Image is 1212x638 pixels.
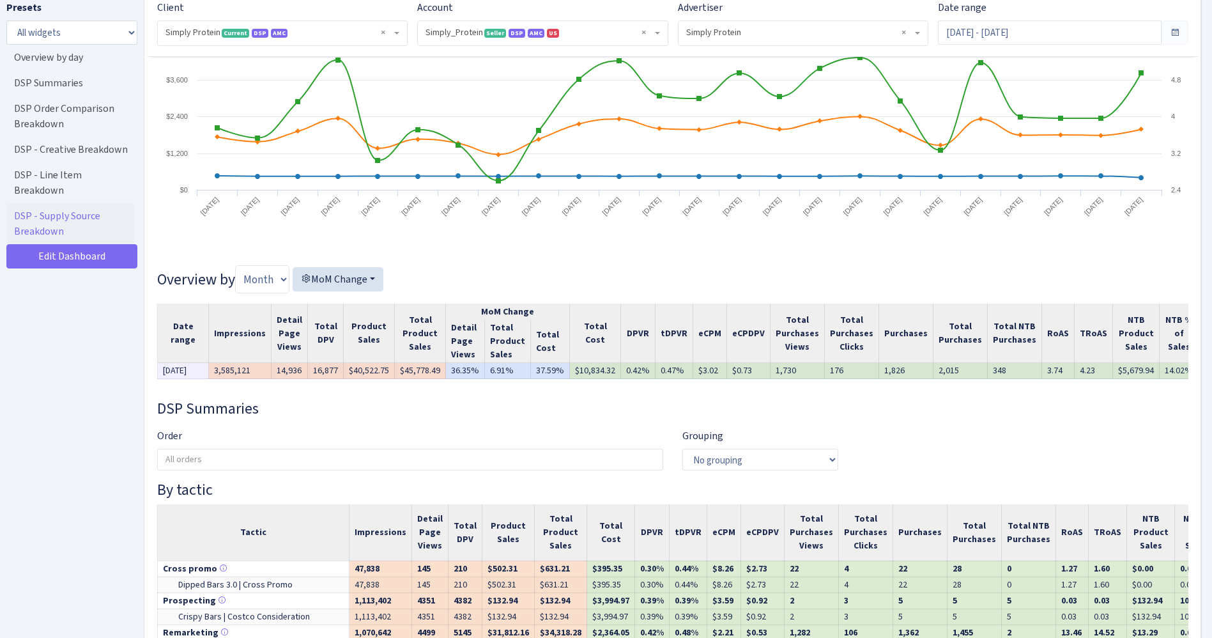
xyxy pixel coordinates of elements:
th: Date range [158,304,209,363]
b: $132.94 [487,595,518,607]
b: 1.27 [1061,563,1077,575]
b: $2.73 [746,563,767,575]
b: 4 [844,563,848,575]
input: All orders [158,449,663,470]
th: Tactic [158,504,349,561]
th: Total Purchases [933,304,988,363]
b: $0.00 [1132,563,1153,575]
b: $502.31 [487,563,518,575]
th: eCPDPV [741,504,785,561]
b: 22 [898,563,907,575]
a: Overview by day [6,45,134,70]
td: 47,838 [349,577,412,593]
b: $3,994.97 [592,595,629,607]
th: Total DPV [449,504,482,561]
a: DSP - Supply Source Breakdown [6,203,134,244]
th: RoAS [1056,504,1089,561]
b: 0.39% [640,595,664,607]
tspan: [DATE] [1083,196,1104,217]
tspan: [DATE] [802,196,823,217]
td: 1.60 [1089,577,1127,593]
td: 348 [988,363,1042,379]
td: $395.35 [587,577,635,593]
a: DSP Summaries [6,70,134,96]
td: 36.35% [446,363,485,379]
td: 0.39% [635,609,670,625]
th: Total Purchases [947,504,1002,561]
b: 28 [953,563,962,575]
th: Total Purchases Clicks [839,504,893,561]
text: 2.4 [1171,186,1181,194]
b: $132.94 [1132,595,1162,607]
th: NTB Product Sales [1127,504,1175,561]
td: 28 [947,577,1002,593]
th: Total NTB Purchases [988,304,1042,363]
th: Total Product Sales [535,504,587,561]
th: Total Cost [570,304,621,363]
td: 3,585,121 [209,363,272,379]
tspan: [DATE] [922,196,943,217]
th: Total Purchases Views [771,304,825,363]
td: $10,834.32 [570,363,621,379]
td: 0.44% [670,577,707,593]
th: Product Sales [482,504,535,561]
span: Current [222,29,249,38]
th: Detail Page Views [412,504,449,561]
th: eCPM [693,304,727,363]
td: 5 [947,609,1002,625]
td: $132.94 [482,609,535,625]
tspan: [DATE] [279,196,300,217]
td: 1,730 [771,363,825,379]
td: 1,113,402 [349,609,412,625]
th: Purchases [893,504,947,561]
td: 4.23 [1075,363,1113,379]
text: 4.8 [1171,76,1181,84]
th: tDPVR [670,504,707,561]
td: 3.74 [1042,363,1075,379]
text: $1,200 [166,150,188,157]
b: 1.60 [1094,563,1110,575]
td: 0.30% [635,577,670,593]
tspan: [DATE] [762,196,783,217]
th: DPVR [635,504,670,561]
th: tDPVR [656,304,693,363]
td: 1.27 [1056,577,1089,593]
b: 0 [1007,563,1011,575]
b: 2 [790,595,794,607]
b: 0.44% [675,563,698,575]
b: $0.92 [746,595,767,607]
tspan: [DATE] [360,196,381,217]
tspan: [DATE] [520,196,541,217]
a: DSP - Line Item Breakdown [6,162,134,203]
td: $132.94 [1127,609,1175,625]
span: Simply_Protein <span class="badge badge-success">Seller</span><span class="badge badge-primary">D... [426,26,652,39]
tspan: [DATE] [1002,196,1024,217]
span: Simply Protein <span class="badge badge-success">Current</span><span class="badge badge-primary">... [158,21,407,45]
th: Total Cost [531,320,570,363]
td: $45,778.49 [395,363,446,379]
th: RoAS [1042,304,1075,363]
th: eCPDPV [727,304,771,363]
th: Detail Page Views [446,320,485,363]
th: Total Purchases Clicks [825,304,879,363]
td: $631.21 [535,577,587,593]
tspan: [DATE] [560,196,581,217]
tspan: [DATE] [239,196,260,217]
label: Order [157,428,182,444]
span: Simply Protein [679,21,928,45]
th: Total NTB Purchases [1002,504,1056,561]
th: TRoAS [1089,504,1127,561]
b: Prospecting [163,595,216,607]
b: 5 [953,595,957,607]
span: Remove all items [641,26,646,39]
td: $8.26 [707,577,741,593]
td: $132.94 [535,609,587,625]
span: Remove all items [381,26,385,39]
a: Edit Dashboard [6,244,137,268]
th: NTB Product Sales [1113,304,1160,363]
tspan: [DATE] [721,196,742,217]
b: $631.21 [540,563,570,575]
th: Impressions [349,504,412,561]
h3: Overview by [157,265,1188,293]
td: $3.59 [707,609,741,625]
